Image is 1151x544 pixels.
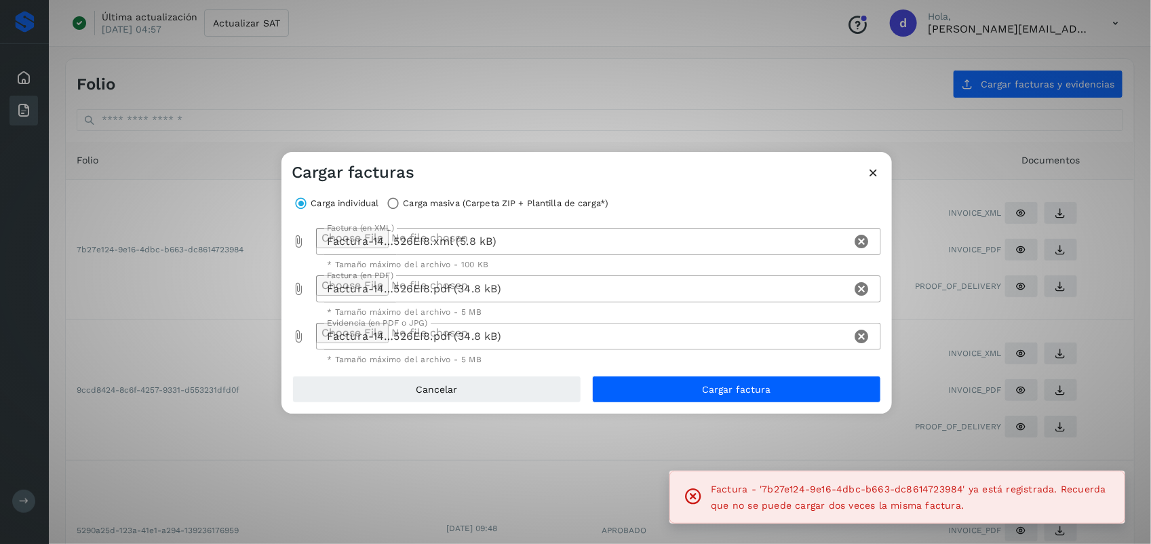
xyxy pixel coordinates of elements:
div: * Tamaño máximo del archivo - 5 MB [327,355,870,364]
div: * Tamaño máximo del archivo - 5 MB [327,308,870,316]
i: Factura (en PDF) prepended action [292,282,306,296]
div: Factura-14…526EI8.xml (5.8 kB) [316,228,851,255]
i: Evidencia (en PDF o JPG) prepended action [292,330,306,343]
i: Clear Factura (en XML) [854,233,870,250]
label: Carga masiva (Carpeta ZIP + Plantilla de carga*) [403,194,608,213]
i: Factura (en XML) prepended action [292,235,306,248]
i: Clear Factura (en PDF) [854,281,870,297]
span: Factura - '7b27e124-9e16-4dbc-b663-dc8614723984' ya está registrada. Recuerda que no se puede car... [711,484,1106,511]
button: Cancelar [292,376,581,403]
i: Clear Evidencia (en PDF o JPG) [854,328,870,345]
span: Cargar factura [702,385,770,394]
span: Cancelar [416,385,457,394]
div: Factura-14…526EI8.pdf (34.8 kB) [316,275,851,303]
label: Carga individual [311,194,379,213]
div: Factura-14…526EI8.pdf (34.8 kB) [316,323,851,350]
h3: Cargar facturas [292,163,415,182]
div: * Tamaño máximo del archivo - 100 KB [327,260,870,269]
button: Cargar factura [592,376,881,403]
